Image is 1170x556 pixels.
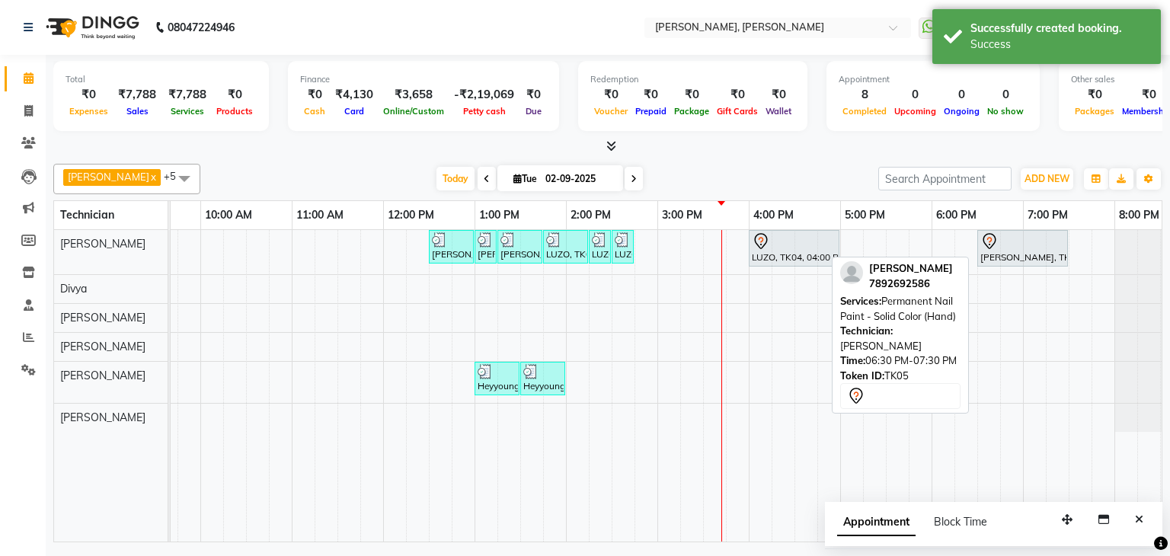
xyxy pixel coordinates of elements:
[430,232,472,261] div: [PERSON_NAME], TK01, 12:30 PM-01:00 PM, Nail Extension - Acrylic (Hand)
[66,73,257,86] div: Total
[522,106,545,117] span: Due
[869,262,953,274] span: [PERSON_NAME]
[476,232,495,261] div: [PERSON_NAME], TK01, 01:00 PM-01:15 PM, Permanent Nail Paint - French (Hand)
[613,232,632,261] div: LUZO, TK02, 02:30 PM-02:45 PM, Nail Art - [PERSON_NAME] Per Finger (Hand)
[837,509,916,536] span: Appointment
[670,106,713,117] span: Package
[840,324,961,353] div: [PERSON_NAME]
[890,86,940,104] div: 0
[499,232,541,261] div: [PERSON_NAME], TK01, 01:15 PM-01:45 PM, Nail Art - Cat Eye (Hand)
[840,295,956,322] span: Permanent Nail Paint - Solid Color (Hand)
[590,106,631,117] span: Voucher
[631,106,670,117] span: Prepaid
[292,204,347,226] a: 11:00 AM
[459,106,510,117] span: Petty cash
[713,86,762,104] div: ₹0
[590,86,631,104] div: ₹0
[839,86,890,104] div: 8
[839,106,890,117] span: Completed
[475,204,523,226] a: 1:00 PM
[934,515,987,529] span: Block Time
[940,106,983,117] span: Ongoing
[60,311,145,324] span: [PERSON_NAME]
[68,171,149,183] span: [PERSON_NAME]
[300,73,547,86] div: Finance
[983,106,1028,117] span: No show
[39,6,143,49] img: logo
[762,86,795,104] div: ₹0
[631,86,670,104] div: ₹0
[60,340,145,353] span: [PERSON_NAME]
[60,208,114,222] span: Technician
[750,232,838,264] div: LUZO, TK04, 04:00 PM-05:00 PM, Nail Extension - Acrylic (Hand)
[839,73,1028,86] div: Appointment
[940,86,983,104] div: 0
[840,354,865,366] span: Time:
[840,353,961,369] div: 06:30 PM-07:30 PM
[510,173,541,184] span: Tue
[520,86,547,104] div: ₹0
[890,106,940,117] span: Upcoming
[840,369,884,382] span: Token ID:
[167,106,208,117] span: Services
[567,204,615,226] a: 2:00 PM
[168,6,235,49] b: 08047224946
[149,171,156,183] a: x
[1128,508,1150,532] button: Close
[448,86,520,104] div: -₹2,19,069
[1071,106,1118,117] span: Packages
[213,86,257,104] div: ₹0
[970,21,1149,37] div: Successfully created booking.
[670,86,713,104] div: ₹0
[590,232,609,261] div: LUZO, TK02, 02:15 PM-02:30 PM, Nail Extension - Acrylic (Hand)
[713,106,762,117] span: Gift Cards
[300,86,329,104] div: ₹0
[541,168,617,190] input: 2025-09-02
[841,204,889,226] a: 5:00 PM
[66,86,112,104] div: ₹0
[476,364,518,393] div: Heyyoung, TK03, 01:00 PM-01:30 PM, Gel polish removal
[300,106,329,117] span: Cash
[1021,168,1073,190] button: ADD NEW
[384,204,438,226] a: 12:00 PM
[979,232,1066,264] div: [PERSON_NAME], TK05, 06:30 PM-07:30 PM, Permanent Nail Paint - Solid Color (Hand)
[60,282,87,296] span: Divya
[983,86,1028,104] div: 0
[869,276,953,292] div: 7892692586
[340,106,368,117] span: Card
[1024,204,1072,226] a: 7:00 PM
[522,364,564,393] div: Heyyoung, TK03, 01:30 PM-02:00 PM, Permanent Nail Paint - Solid Color (Toes)
[970,37,1149,53] div: Success
[201,204,256,226] a: 10:00 AM
[840,261,863,284] img: profile
[1115,204,1163,226] a: 8:00 PM
[112,86,162,104] div: ₹7,788
[162,86,213,104] div: ₹7,788
[840,369,961,384] div: TK05
[329,86,379,104] div: ₹4,130
[60,411,145,424] span: [PERSON_NAME]
[878,167,1012,190] input: Search Appointment
[164,170,187,182] span: +5
[379,106,448,117] span: Online/Custom
[436,167,475,190] span: Today
[60,237,145,251] span: [PERSON_NAME]
[379,86,448,104] div: ₹3,658
[545,232,587,261] div: LUZO, TK02, 01:45 PM-02:15 PM, Permanent Nail Paint - Solid Color (Hand)
[840,324,893,337] span: Technician:
[123,106,152,117] span: Sales
[60,369,145,382] span: [PERSON_NAME]
[932,204,980,226] a: 6:00 PM
[750,204,798,226] a: 4:00 PM
[658,204,706,226] a: 3:00 PM
[66,106,112,117] span: Expenses
[1025,173,1069,184] span: ADD NEW
[1071,86,1118,104] div: ₹0
[590,73,795,86] div: Redemption
[762,106,795,117] span: Wallet
[213,106,257,117] span: Products
[840,295,881,307] span: Services:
